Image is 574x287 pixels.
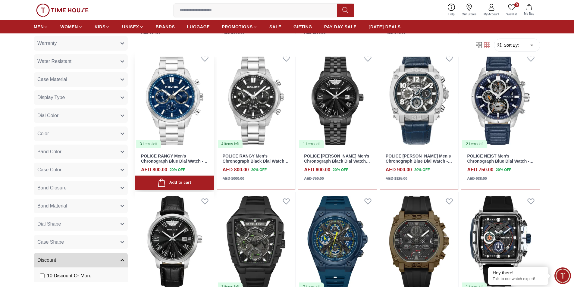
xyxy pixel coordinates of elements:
[298,49,377,149] img: POLICE THORNTON Men's Chronograph Black Dial Watch - PEWJH0021304
[222,21,257,32] a: PROMOTIONS
[60,21,83,32] a: WOMEN
[493,270,544,276] div: Hey there!
[136,140,161,148] div: 3 items left
[504,12,519,17] span: Wishlist
[156,21,175,32] a: BRANDS
[34,126,128,141] button: Color
[304,154,370,169] a: POLICE [PERSON_NAME] Men's Chronograph Black Dial Watch - PEWJH0021304
[223,176,244,181] div: AED 1000.00
[36,4,89,17] img: ...
[37,184,67,192] span: Band Closure
[445,2,458,18] a: Help
[34,253,128,267] button: Discount
[324,24,357,30] span: PAY DAY SALE
[37,148,61,155] span: Band Color
[187,21,210,32] a: LUGGAGE
[34,24,44,30] span: MEN
[170,167,185,173] span: 20 % OFF
[522,11,537,16] span: My Bag
[34,72,128,87] button: Case Material
[141,154,207,169] a: POLICE RANGY Men's Chronograph Blue Dial Watch - PEWJK0021004
[158,179,191,187] div: Add to cart
[458,2,480,18] a: Our Stores
[141,166,167,173] h4: AED 800.00
[37,239,64,246] span: Case Shape
[34,163,128,177] button: Case Color
[217,49,296,149] img: POLICE RANGY Men's Chronograph Black Dial Watch - PEWJK0021001
[95,21,110,32] a: KIDS
[369,24,401,30] span: [DATE] DEALS
[37,257,56,264] span: Discount
[34,108,128,123] button: Dial Color
[122,24,139,30] span: UNISEX
[554,267,571,284] div: Chat Widget
[40,273,45,278] input: 10 Discount Or More
[251,167,267,173] span: 20 % OFF
[47,272,92,279] span: 10 Discount Or More
[34,36,128,51] button: Warranty
[223,154,289,169] a: POLICE RANGY Men's Chronograph Black Dial Watch - PEWJK0021001
[34,90,128,105] button: Display Type
[269,21,281,32] a: SALE
[222,24,253,30] span: PROMOTIONS
[34,217,128,231] button: Dial Shape
[122,21,143,32] a: UNISEX
[304,176,324,181] div: AED 750.00
[34,181,128,195] button: Band Closure
[467,166,493,173] h4: AED 750.00
[37,94,65,101] span: Display Type
[386,166,412,173] h4: AED 900.00
[37,76,67,83] span: Case Material
[496,167,511,173] span: 20 % OFF
[462,140,487,148] div: 2 items left
[446,12,457,17] span: Help
[135,49,214,149] a: POLICE RANGY Men's Chronograph Blue Dial Watch - PEWJK00210043 items left
[520,3,538,17] button: My Bag
[37,202,67,210] span: Band Material
[299,140,324,148] div: 1 items left
[386,154,452,169] a: POLICE [PERSON_NAME] Men's Chronograph Blue Dial Watch - PEWJF0021901
[218,140,243,148] div: 4 items left
[37,166,61,173] span: Case Color
[460,12,479,17] span: Our Stores
[135,176,214,190] button: Add to cart
[34,199,128,213] button: Band Material
[37,220,61,228] span: Dial Shape
[481,12,502,17] span: My Account
[298,49,377,149] a: POLICE THORNTON Men's Chronograph Black Dial Watch - PEWJH00213041 items left
[380,49,459,149] img: POLICE NORWOOD Men's Chronograph Blue Dial Watch - PEWJF0021901
[60,24,78,30] span: WOMEN
[293,21,312,32] a: GIFTING
[497,42,519,48] button: Sort By:
[34,235,128,249] button: Case Shape
[37,40,57,47] span: Warranty
[95,24,105,30] span: KIDS
[503,2,520,18] a: 0Wishlist
[467,154,533,169] a: POLICE NEIST Men's Chronograph Blue Dial Watch - PEWJF0021801
[493,276,544,282] p: Talk to our watch expert!
[514,2,519,7] span: 0
[503,42,519,48] span: Sort By:
[37,130,49,137] span: Color
[269,24,281,30] span: SALE
[34,21,48,32] a: MEN
[386,176,407,181] div: AED 1125.00
[414,167,430,173] span: 20 % OFF
[187,24,210,30] span: LUGGAGE
[324,21,357,32] a: PAY DAY SALE
[37,112,58,119] span: Dial Color
[369,21,401,32] a: [DATE] DEALS
[135,49,214,149] img: POLICE RANGY Men's Chronograph Blue Dial Watch - PEWJK0021004
[34,54,128,69] button: Water Resistant
[461,49,540,149] img: POLICE NEIST Men's Chronograph Blue Dial Watch - PEWJF0021801
[217,49,296,149] a: POLICE RANGY Men's Chronograph Black Dial Watch - PEWJK00210014 items left
[223,166,249,173] h4: AED 800.00
[34,145,128,159] button: Band Color
[156,24,175,30] span: BRANDS
[293,24,312,30] span: GIFTING
[461,49,540,149] a: POLICE NEIST Men's Chronograph Blue Dial Watch - PEWJF00218012 items left
[333,167,348,173] span: 20 % OFF
[37,58,71,65] span: Water Resistant
[467,176,487,181] div: AED 938.00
